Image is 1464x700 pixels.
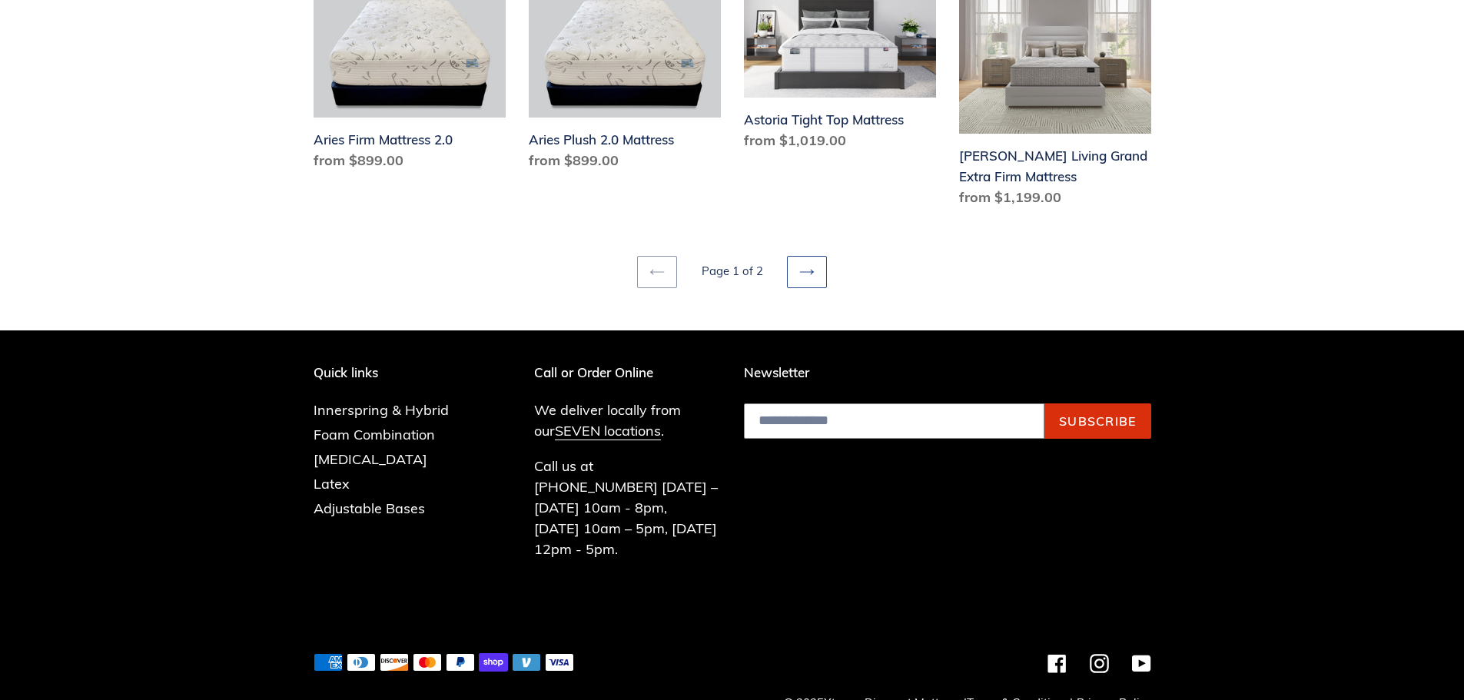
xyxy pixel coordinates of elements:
[744,365,1151,380] p: Newsletter
[314,450,427,468] a: [MEDICAL_DATA]
[314,426,435,443] a: Foam Combination
[680,263,784,280] li: Page 1 of 2
[534,400,721,441] p: We deliver locally from our .
[534,365,721,380] p: Call or Order Online
[314,365,472,380] p: Quick links
[314,475,350,493] a: Latex
[314,499,425,517] a: Adjustable Bases
[744,403,1044,439] input: Email address
[534,456,721,559] p: Call us at [PHONE_NUMBER] [DATE] – [DATE] 10am - 8pm, [DATE] 10am – 5pm, [DATE] 12pm - 5pm.
[314,401,449,419] a: Innerspring & Hybrid
[1044,403,1151,439] button: Subscribe
[1059,413,1137,429] span: Subscribe
[555,422,661,440] a: SEVEN locations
